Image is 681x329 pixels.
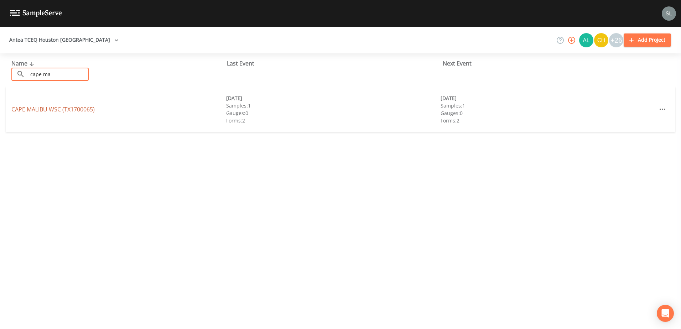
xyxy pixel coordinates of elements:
[10,10,62,17] img: logo
[11,105,95,113] a: CAPE MALIBU WSC (TX1700065)
[6,33,121,47] button: Antea TCEQ Houston [GEOGRAPHIC_DATA]
[226,102,441,109] div: Samples: 1
[226,94,441,102] div: [DATE]
[624,33,671,47] button: Add Project
[28,68,89,81] input: Search Projects
[226,109,441,117] div: Gauges: 0
[443,59,658,68] div: Next Event
[579,33,594,47] div: Alaina Hahn
[226,117,441,124] div: Forms: 2
[441,102,655,109] div: Samples: 1
[609,33,623,47] div: +26
[227,59,442,68] div: Last Event
[594,33,609,47] div: Charles Medina
[662,6,676,21] img: 0d5b2d5fd6ef1337b72e1b2735c28582
[441,94,655,102] div: [DATE]
[11,59,36,67] span: Name
[441,117,655,124] div: Forms: 2
[441,109,655,117] div: Gauges: 0
[594,33,608,47] img: c74b8b8b1c7a9d34f67c5e0ca157ed15
[657,305,674,322] div: Open Intercom Messenger
[579,33,593,47] img: 30a13df2a12044f58df5f6b7fda61338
